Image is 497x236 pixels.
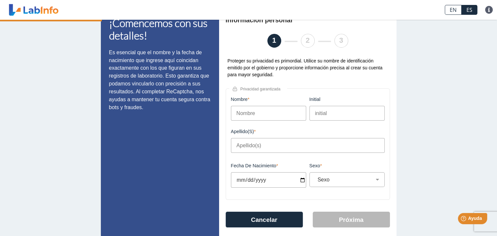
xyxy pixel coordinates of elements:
label: Sexo [309,163,385,168]
a: EN [445,5,462,15]
label: Apellido(s) [231,129,385,134]
p: Es esencial que el nombre y la fecha de nacimiento que ingrese aquí coincidan exactamente con los... [109,49,211,111]
button: Cancelar [226,212,303,227]
div: Proteger su privacidad es primordial. Utilice su nombre de identificación emitido por el gobierno... [226,58,390,78]
label: initial [309,97,385,102]
label: Fecha de Nacimiento [231,163,306,168]
li: 1 [267,34,281,48]
img: lock.png [233,86,237,91]
span: Privacidad garantizada [237,87,287,91]
iframe: Help widget launcher [439,210,490,229]
input: MM/DD/YYYY [231,172,306,188]
li: 3 [334,34,348,48]
input: initial [309,106,385,121]
h1: ¡Comencemos con sus detalles! [109,17,211,42]
li: 2 [301,34,315,48]
button: Próxima [313,212,390,227]
h4: Información personal [226,16,353,24]
input: Apellido(s) [231,138,385,153]
input: Nombre [231,106,306,121]
a: ES [462,5,477,15]
label: Nombre [231,97,306,102]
